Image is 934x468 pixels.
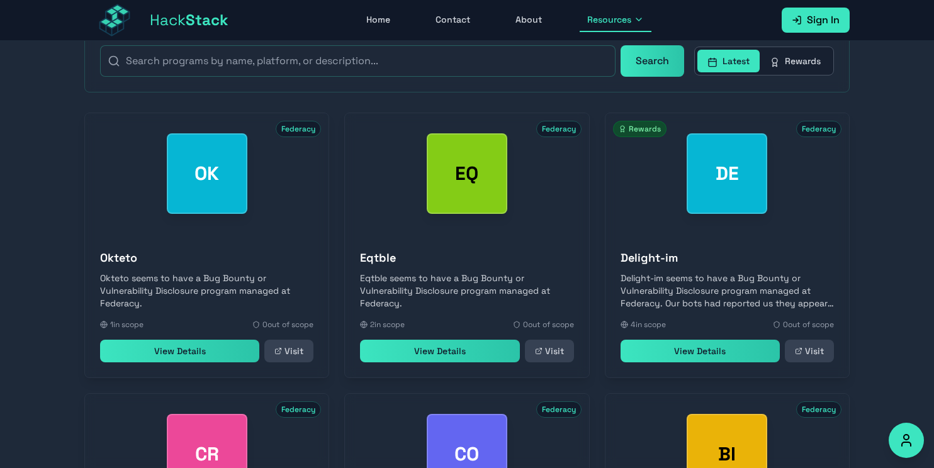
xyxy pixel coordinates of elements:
span: 0 out of scope [262,320,313,330]
p: Delight-im seems to have a Bug Bounty or Vulnerability Disclosure program managed at Federacy. Ou... [621,272,834,309]
span: Hack [150,10,228,30]
span: Federacy [276,401,321,418]
span: Federacy [796,401,841,418]
a: Contact [428,8,478,32]
a: View Details [100,340,259,362]
a: Home [359,8,398,32]
span: Federacy [796,121,841,137]
p: Eqtble seems to have a Bug Bounty or Vulnerability Disclosure program managed at Federacy. [360,272,573,309]
button: Search [621,45,684,77]
span: Federacy [536,121,582,137]
span: 2 in scope [370,320,405,330]
a: View Details [621,340,780,362]
a: About [508,8,549,32]
button: Accessibility Options [889,423,924,458]
span: Sign In [807,13,840,28]
span: 4 in scope [631,320,666,330]
a: View Details [360,340,519,362]
span: Rewards [613,121,667,137]
span: Resources [587,13,631,26]
a: Visit [264,340,313,362]
button: Rewards [760,50,831,72]
h3: Okteto [100,249,313,267]
h3: Delight-im [621,249,834,267]
div: Delight-im [687,133,767,214]
p: Okteto seems to have a Bug Bounty or Vulnerability Disclosure program managed at Federacy. [100,272,313,309]
a: Visit [785,340,834,362]
button: Latest [697,50,760,72]
span: Stack [186,10,228,30]
a: Visit [525,340,574,362]
div: Eqtble [427,133,507,214]
span: 1 in scope [110,320,143,330]
span: Federacy [536,401,582,418]
span: Federacy [276,121,321,137]
h3: Eqtble [360,249,573,267]
input: Search programs by name, platform, or description... [100,45,616,77]
button: Resources [580,8,651,32]
span: 0 out of scope [783,320,834,330]
span: 0 out of scope [523,320,574,330]
a: Sign In [782,8,850,33]
div: Okteto [167,133,247,214]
